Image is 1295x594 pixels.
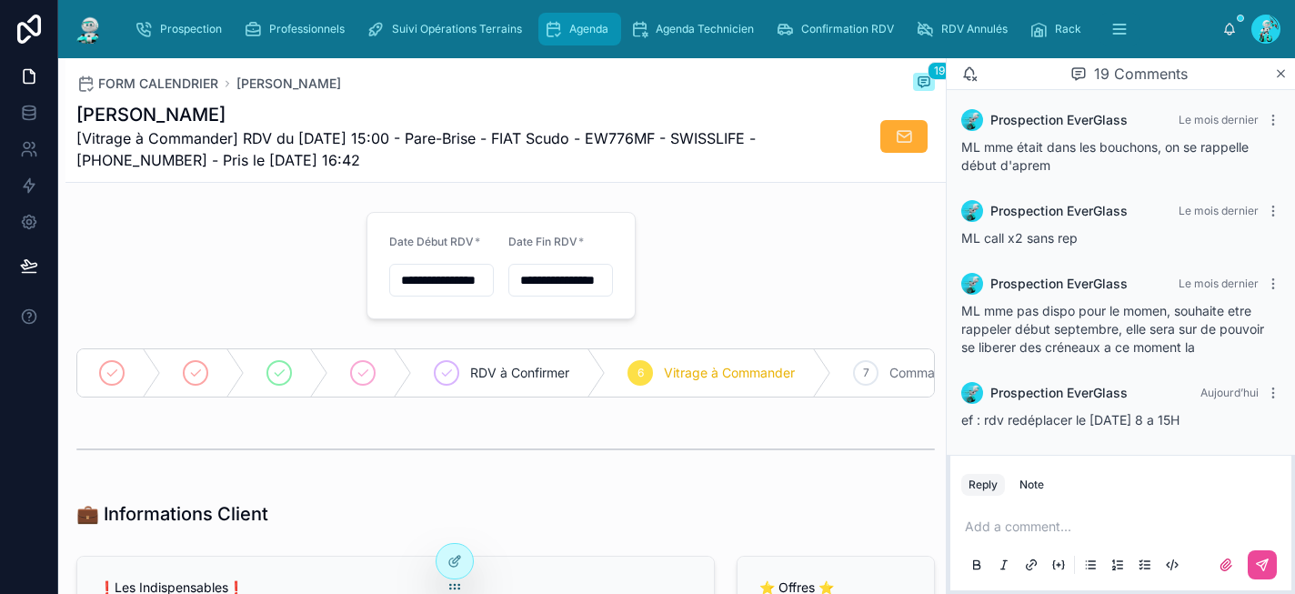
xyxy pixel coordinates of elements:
[801,22,894,36] span: Confirmation RDV
[910,13,1020,45] a: RDV Annulés
[569,22,608,36] span: Agenda
[73,15,105,44] img: App logo
[1179,277,1259,290] span: Le mois dernier
[990,275,1128,293] span: Prospection EverGlass
[990,202,1128,220] span: Prospection EverGlass
[863,366,869,380] span: 7
[98,75,218,93] span: FORM CALENDRIER
[538,13,621,45] a: Agenda
[913,73,935,95] button: 19
[1179,204,1259,217] span: Le mois dernier
[76,102,798,127] h1: [PERSON_NAME]
[389,235,474,248] span: Date Début RDV
[941,22,1008,36] span: RDV Annulés
[238,13,357,45] a: Professionnels
[637,366,644,380] span: 6
[160,22,222,36] span: Prospection
[928,62,951,80] span: 19
[508,235,577,248] span: Date Fin RDV
[625,13,767,45] a: Agenda Technicien
[990,111,1128,129] span: Prospection EverGlass
[990,384,1128,402] span: Prospection EverGlass
[961,139,1249,173] span: ML mme était dans les bouchons, on se rappelle début d'aprem
[1019,478,1044,492] div: Note
[269,22,345,36] span: Professionnels
[76,501,268,527] h1: 💼 Informations Client
[1055,22,1081,36] span: Rack
[470,364,569,382] span: RDV à Confirmer
[120,9,1222,49] div: scrollable content
[961,412,1180,428] span: ef : rdv redéplacer le [DATE] 8 a 15H
[1200,386,1259,399] span: Aujourd’hui
[76,127,798,171] span: [Vitrage à Commander] RDV du [DATE] 15:00 - Pare-Brise - FIAT Scudo - EW776MF - SWISSLIFE - [PHON...
[770,13,907,45] a: Confirmation RDV
[361,13,535,45] a: Suivi Opérations Terrains
[656,22,754,36] span: Agenda Technicien
[1024,13,1094,45] a: Rack
[1012,474,1051,496] button: Note
[236,75,341,93] a: [PERSON_NAME]
[392,22,522,36] span: Suivi Opérations Terrains
[961,303,1264,355] span: ML mme pas dispo pour le momen, souhaite etre rappeler début septembre, elle sera sur de pouvoir ...
[129,13,235,45] a: Prospection
[1094,63,1188,85] span: 19 Comments
[961,474,1005,496] button: Reply
[664,364,795,382] span: Vitrage à Commander
[76,75,218,93] a: FORM CALENDRIER
[1179,113,1259,126] span: Le mois dernier
[889,364,1014,382] span: Commande en Cours
[961,230,1078,246] span: ML call x2 sans rep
